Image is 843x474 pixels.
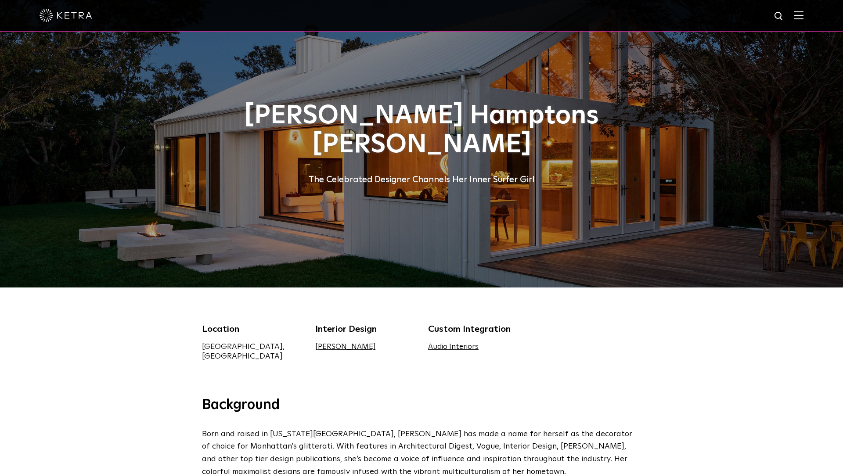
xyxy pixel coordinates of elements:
a: Audio Interiors [428,343,479,351]
img: ketra-logo-2019-white [40,9,92,22]
img: Hamburger%20Nav.svg [794,11,803,19]
div: Location [202,323,302,336]
img: search icon [774,11,785,22]
div: Interior Design [315,323,415,336]
h1: [PERSON_NAME] Hamptons [PERSON_NAME] [202,101,641,159]
div: The Celebrated Designer Channels Her Inner Surfer Girl [202,172,641,187]
div: Custom Integration [428,323,528,336]
h3: Background [202,396,641,415]
div: [GEOGRAPHIC_DATA], [GEOGRAPHIC_DATA] [202,342,302,361]
a: [PERSON_NAME] [315,343,376,351]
